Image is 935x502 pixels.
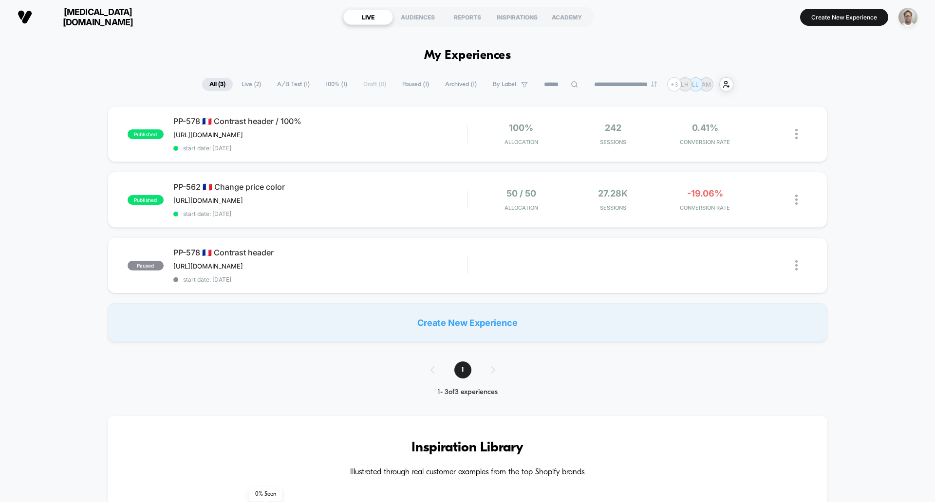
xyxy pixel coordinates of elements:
span: [URL][DOMAIN_NAME] [173,262,243,270]
button: ppic [896,7,920,27]
img: close [795,260,798,270]
span: PP-578 🇫🇷 Contrast header / 100% [173,116,467,126]
span: [URL][DOMAIN_NAME] [173,197,243,204]
div: 1 - 3 of 3 experiences [421,388,515,396]
span: Allocation [505,204,538,211]
span: -19.06% [687,188,723,198]
span: Live ( 2 ) [234,78,268,91]
span: Allocation [505,139,538,145]
span: CONVERSION RATE [661,139,748,145]
span: start date: [DATE] [173,276,467,283]
span: start date: [DATE] [173,144,467,152]
img: end [651,81,657,87]
span: PP-562 🇫🇷 Change price color [173,182,467,192]
span: published [128,195,164,205]
span: published [128,129,164,139]
img: close [795,129,798,139]
span: PP-578 🇫🇷 Contrast header [173,248,467,257]
span: 100% ( 1 ) [318,78,355,91]
span: 1 [454,361,471,378]
span: Paused ( 1 ) [395,78,436,91]
div: INSPIRATIONS [492,9,542,25]
span: 50 / 50 [506,188,536,198]
button: Create New Experience [800,9,888,26]
h4: Illustrated through real customer examples from the top Shopify brands [137,468,798,477]
div: Create New Experience [108,303,827,342]
div: REPORTS [443,9,492,25]
span: start date: [DATE] [173,210,467,217]
span: [MEDICAL_DATA][DOMAIN_NAME] [39,7,156,27]
p: LH [681,81,689,88]
div: AUDIENCES [393,9,443,25]
img: ppic [898,8,917,27]
span: Sessions [570,139,657,145]
span: Sessions [570,204,657,211]
span: 0.41% [692,123,718,133]
span: paused [128,261,164,270]
span: By Label [493,81,516,88]
span: 100% [509,123,533,133]
span: All ( 3 ) [202,78,233,91]
span: 0 % Seen [249,487,282,502]
p: AM [702,81,711,88]
p: LL [692,81,699,88]
div: ACADEMY [542,9,592,25]
h1: My Experiences [424,49,511,63]
span: Archived ( 1 ) [438,78,484,91]
span: [URL][DOMAIN_NAME] [173,131,243,139]
img: Visually logo [18,10,32,24]
span: 27.28k [598,188,628,198]
span: A/B Test ( 1 ) [270,78,317,91]
h3: Inspiration Library [137,440,798,456]
span: CONVERSION RATE [661,204,748,211]
div: + 3 [667,77,681,91]
button: [MEDICAL_DATA][DOMAIN_NAME] [15,6,159,28]
div: LIVE [343,9,393,25]
img: close [795,195,798,205]
span: 242 [605,123,621,133]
